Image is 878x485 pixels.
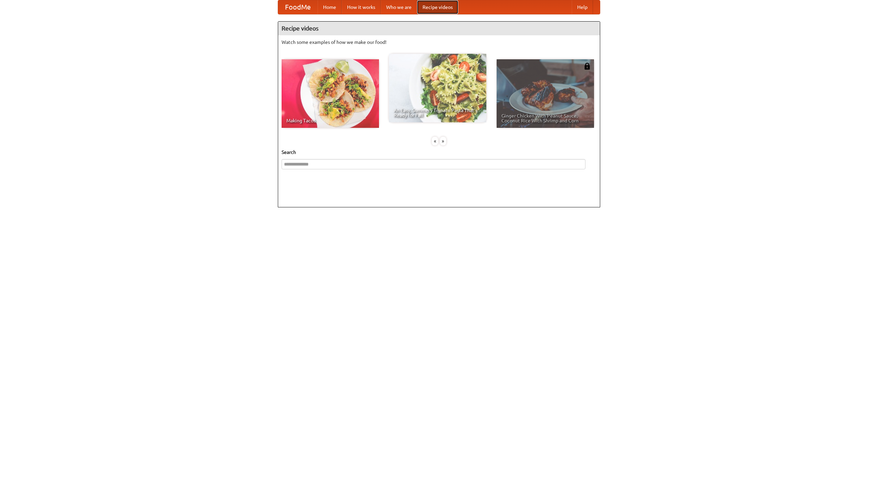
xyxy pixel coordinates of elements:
h4: Recipe videos [278,22,600,35]
img: 483408.png [584,63,591,70]
div: « [432,137,438,145]
span: Making Tacos [286,118,374,123]
p: Watch some examples of how we make our food! [282,39,596,46]
a: Help [572,0,593,14]
a: FoodMe [278,0,318,14]
a: Recipe videos [417,0,458,14]
a: Who we are [381,0,417,14]
span: An Easy, Summery Tomato Pasta That's Ready for Fall [394,108,482,118]
a: How it works [342,0,381,14]
a: Home [318,0,342,14]
div: » [440,137,446,145]
h5: Search [282,149,596,156]
a: Making Tacos [282,59,379,128]
a: An Easy, Summery Tomato Pasta That's Ready for Fall [389,54,486,122]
